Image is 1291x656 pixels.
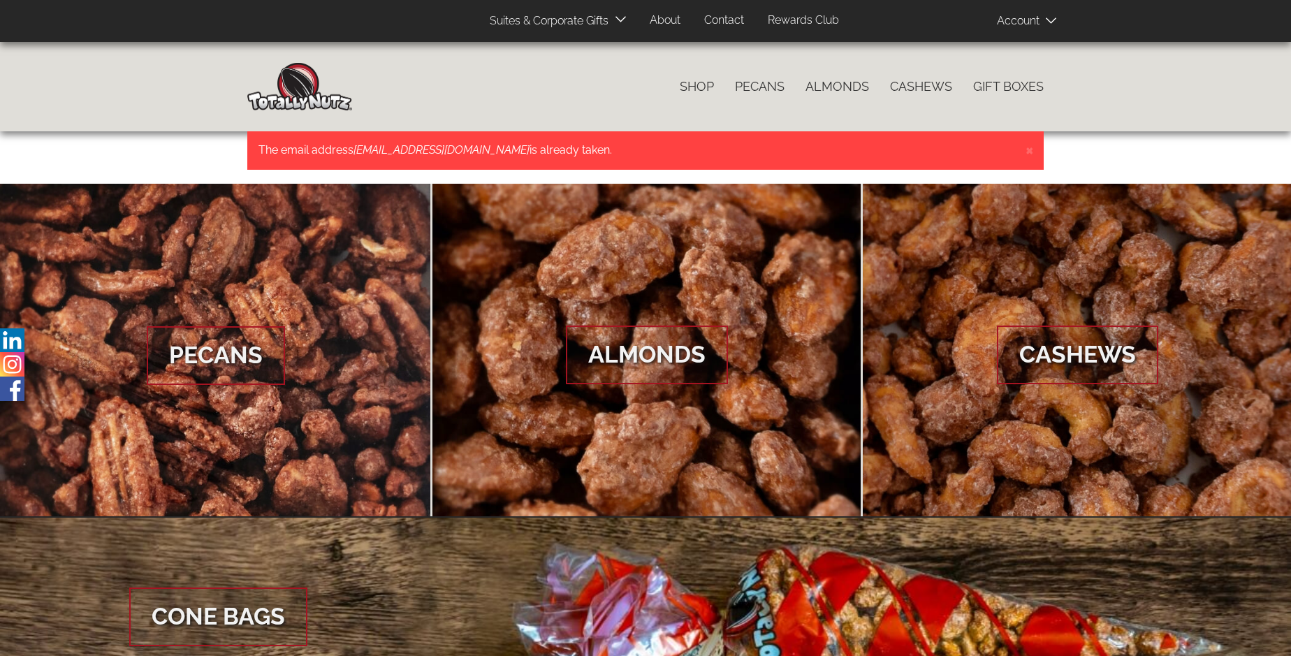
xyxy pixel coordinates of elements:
[724,72,795,101] a: Pecans
[1026,139,1033,159] span: ×
[963,72,1054,101] a: Gift Boxes
[694,7,754,34] a: Contact
[795,72,880,101] a: Almonds
[247,63,352,110] img: Home
[1026,141,1033,158] button: Close
[147,326,285,385] span: Pecans
[639,7,691,34] a: About
[129,588,307,646] span: Cone Bags
[479,8,613,35] a: Suites & Corporate Gifts
[432,184,861,518] a: Almonds
[880,72,963,101] a: Cashews
[669,72,724,101] a: Shop
[566,326,728,384] span: Almonds
[353,143,530,156] em: [EMAIL_ADDRESS][DOMAIN_NAME]
[247,131,1044,170] div: Error message
[757,7,849,34] a: Rewards Club
[258,143,1019,159] p: The email address is already taken.
[997,326,1158,384] span: Cashews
